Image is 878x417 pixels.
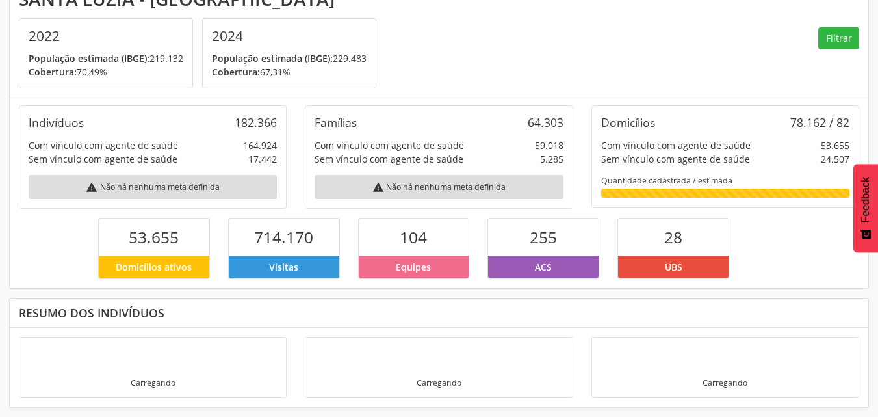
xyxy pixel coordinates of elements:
[248,152,277,166] div: 17.442
[540,152,563,166] div: 5.285
[821,139,849,152] div: 53.655
[212,28,367,44] h4: 2024
[212,66,260,78] span: Cobertura:
[29,52,149,64] span: População estimada (IBGE):
[315,139,464,152] div: Com vínculo com agente de saúde
[821,152,849,166] div: 24.507
[212,52,333,64] span: População estimada (IBGE):
[269,260,298,274] span: Visitas
[315,175,563,199] div: Não há nenhuma meta definida
[129,226,179,248] span: 53.655
[29,65,183,79] p: 70,49%
[396,260,431,274] span: Equipes
[601,115,655,129] div: Domicílios
[315,115,357,129] div: Famílias
[243,139,277,152] div: 164.924
[131,377,175,388] div: Carregando
[315,152,463,166] div: Sem vínculo com agente de saúde
[535,139,563,152] div: 59.018
[19,306,859,320] div: Resumo dos indivíduos
[254,226,313,248] span: 714.170
[29,66,77,78] span: Cobertura:
[400,226,427,248] span: 104
[235,115,277,129] div: 182.366
[29,51,183,65] p: 219.132
[212,51,367,65] p: 229.483
[818,27,859,49] button: Filtrar
[665,260,682,274] span: UBS
[29,28,183,44] h4: 2022
[853,164,878,252] button: Feedback - Mostrar pesquisa
[29,175,277,199] div: Não há nenhuma meta definida
[29,115,84,129] div: Indivíduos
[530,226,557,248] span: 255
[116,260,192,274] span: Domicílios ativos
[664,226,682,248] span: 28
[86,182,97,193] i: warning
[790,115,849,129] div: 78.162 / 82
[860,177,872,222] span: Feedback
[29,152,177,166] div: Sem vínculo com agente de saúde
[212,65,367,79] p: 67,31%
[601,139,751,152] div: Com vínculo com agente de saúde
[528,115,563,129] div: 64.303
[417,377,461,388] div: Carregando
[601,152,750,166] div: Sem vínculo com agente de saúde
[535,260,552,274] span: ACS
[703,377,747,388] div: Carregando
[29,139,178,152] div: Com vínculo com agente de saúde
[601,175,849,186] div: Quantidade cadastrada / estimada
[372,182,384,193] i: warning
